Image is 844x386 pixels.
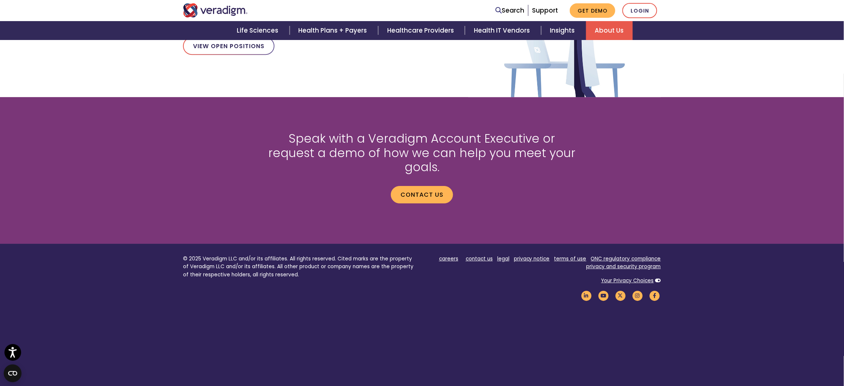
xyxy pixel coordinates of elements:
img: Veradigm logo [183,3,248,17]
a: privacy and security program [587,263,661,270]
a: Search [495,6,524,16]
a: Health IT Vendors [465,21,541,40]
a: View Open Positions [183,37,275,55]
a: careers [439,255,458,262]
a: ONC regulatory compliance [591,255,661,262]
a: Get Demo [570,3,615,18]
a: About Us [586,21,633,40]
a: privacy notice [514,255,550,262]
h2: Speak with a Veradigm Account Executive or request a demo of how we can help you meet your goals. [265,132,579,174]
a: Veradigm Facebook Link [648,292,661,299]
a: Veradigm Instagram Link [631,292,644,299]
a: Veradigm Twitter Link [614,292,627,299]
button: Open CMP widget [4,365,21,382]
a: Insights [541,21,586,40]
a: Life Sciences [228,21,289,40]
a: Support [532,6,558,15]
a: Veradigm LinkedIn Link [580,292,593,299]
a: contact us [466,255,493,262]
a: Contact us [391,186,453,203]
a: Veradigm YouTube Link [597,292,610,299]
a: Health Plans + Payers [290,21,378,40]
a: terms of use [554,255,587,262]
a: Healthcare Providers [378,21,465,40]
a: legal [497,255,509,262]
a: Login [622,3,657,18]
a: Your Privacy Choices [601,277,654,284]
p: © 2025 Veradigm LLC and/or its affiliates. All rights reserved. Cited marks are the property of V... [183,255,416,279]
